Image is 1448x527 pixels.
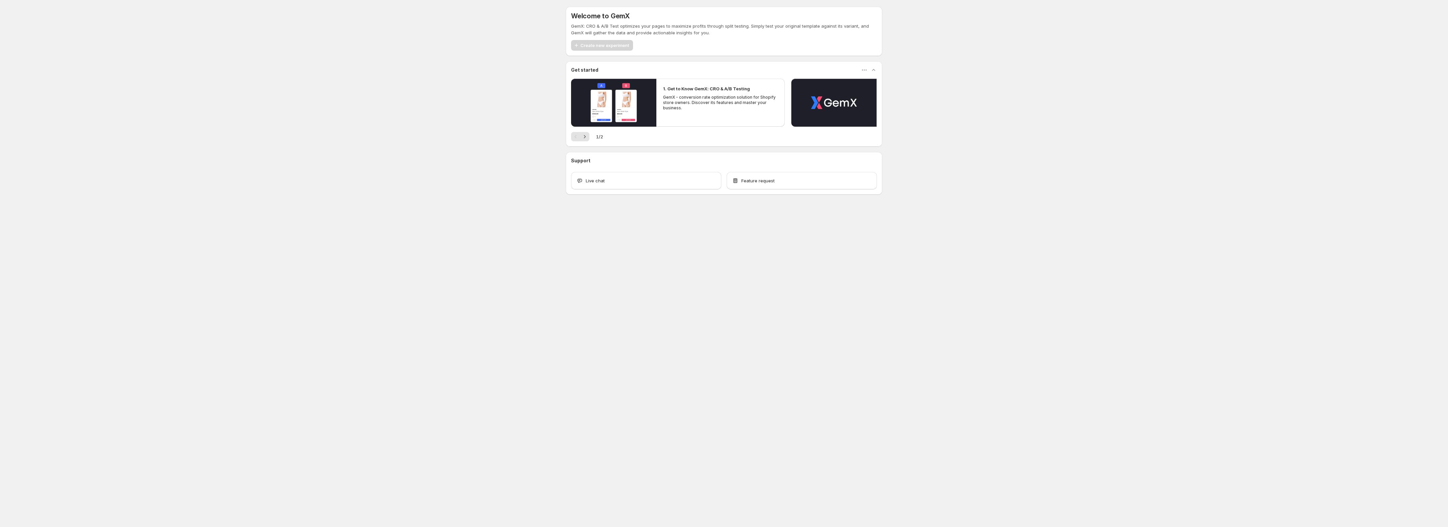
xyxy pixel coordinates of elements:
[791,79,877,127] button: Play video
[571,132,589,141] nav: Pagination
[663,85,750,92] h2: 1. Get to Know GemX: CRO & A/B Testing
[571,23,877,36] p: GemX: CRO & A/B Test optimizes your pages to maximize profits through split testing. Simply test ...
[586,177,605,184] span: Live chat
[741,177,775,184] span: Feature request
[571,67,598,73] h3: Get started
[571,157,590,164] h3: Support
[571,12,630,20] h5: Welcome to GemX
[663,95,778,111] p: GemX - conversion rate optimization solution for Shopify store owners. Discover its features and ...
[580,132,589,141] button: Next
[571,79,656,127] button: Play video
[596,133,603,140] span: 1 / 2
